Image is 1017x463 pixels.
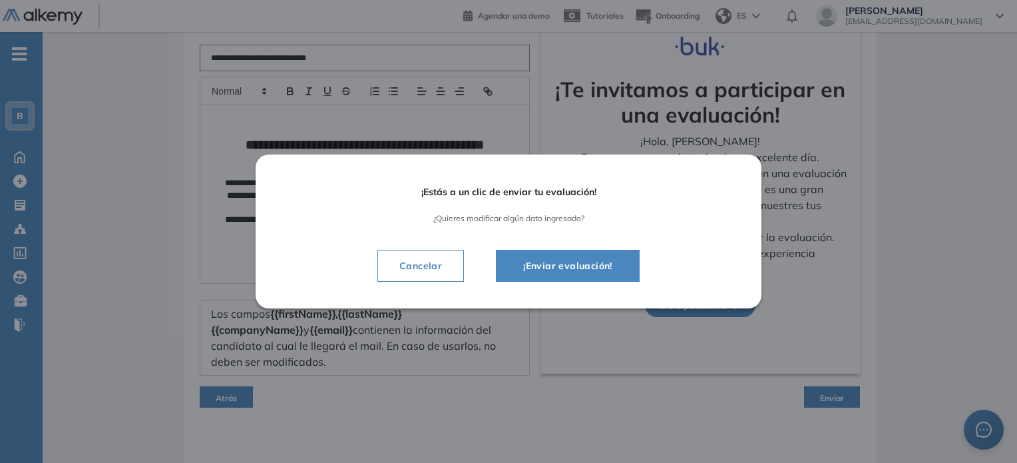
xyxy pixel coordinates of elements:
span: ¡Estás a un clic de enviar tu evaluación! [293,187,724,198]
span: ¿Quieres modificar algún dato ingresado? [293,214,724,223]
button: Cancelar [377,250,464,282]
button: ¡Enviar evaluación! [496,250,640,282]
span: ¡Enviar evaluación! [512,258,623,274]
span: Cancelar [389,258,453,274]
